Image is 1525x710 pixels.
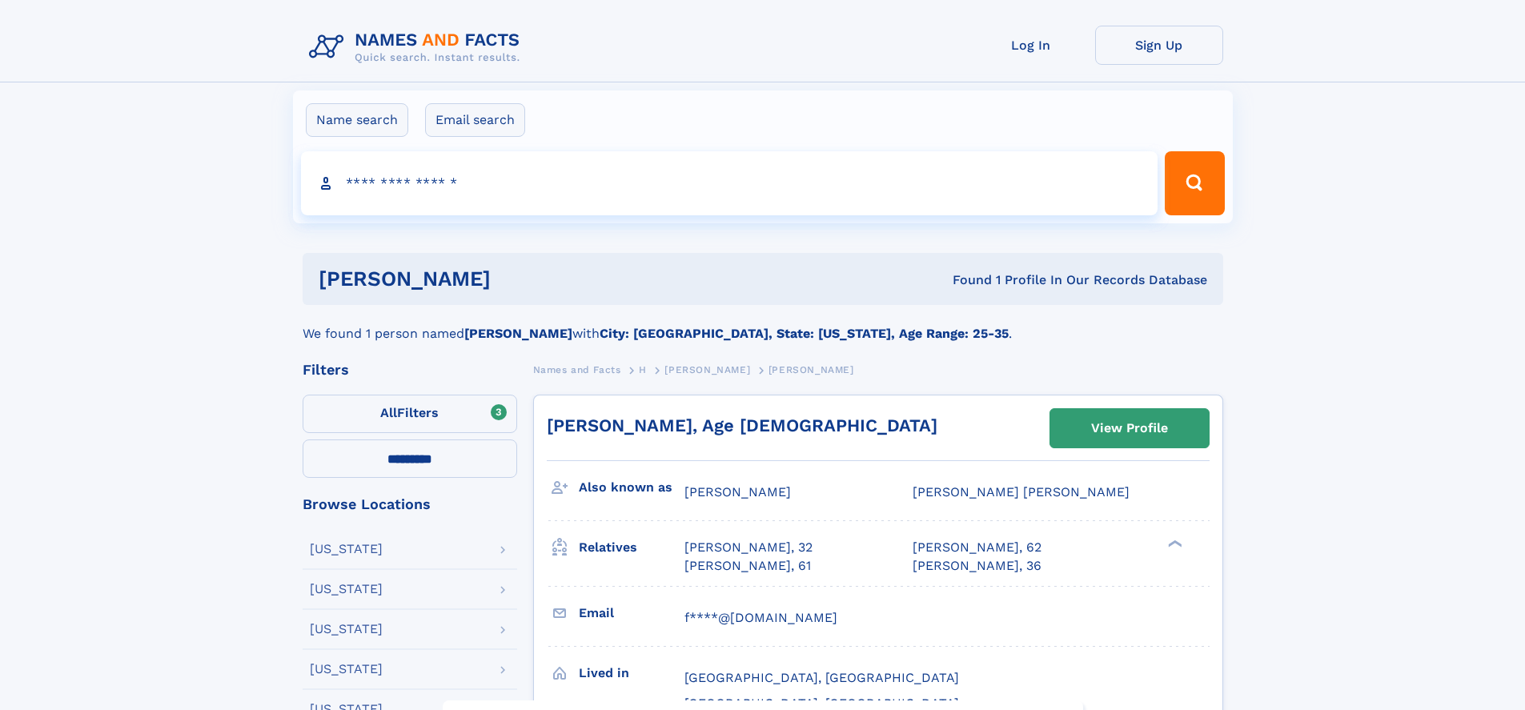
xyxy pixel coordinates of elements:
a: [PERSON_NAME], 36 [913,557,1041,575]
b: [PERSON_NAME] [464,326,572,341]
div: View Profile [1091,410,1168,447]
div: [US_STATE] [310,623,383,636]
div: [US_STATE] [310,583,383,596]
a: Names and Facts [533,359,621,379]
a: [PERSON_NAME] [664,359,750,379]
img: Logo Names and Facts [303,26,533,69]
button: Search Button [1165,151,1224,215]
div: ❯ [1164,539,1183,549]
span: [PERSON_NAME] [PERSON_NAME] [913,484,1130,499]
h3: Also known as [579,474,684,501]
a: View Profile [1050,409,1209,447]
span: [PERSON_NAME] [684,484,791,499]
a: [PERSON_NAME], 62 [913,539,1041,556]
a: [PERSON_NAME], Age [DEMOGRAPHIC_DATA] [547,415,937,435]
div: Found 1 Profile In Our Records Database [721,271,1207,289]
label: Email search [425,103,525,137]
div: We found 1 person named with . [303,305,1223,343]
b: City: [GEOGRAPHIC_DATA], State: [US_STATE], Age Range: 25-35 [600,326,1009,341]
span: [GEOGRAPHIC_DATA], [GEOGRAPHIC_DATA] [684,670,959,685]
a: [PERSON_NAME], 32 [684,539,813,556]
div: Filters [303,363,517,377]
span: [PERSON_NAME] [664,364,750,375]
span: H [639,364,647,375]
label: Filters [303,395,517,433]
input: search input [301,151,1158,215]
div: Browse Locations [303,497,517,511]
h3: Relatives [579,534,684,561]
span: All [380,405,397,420]
h3: Email [579,600,684,627]
span: [PERSON_NAME] [769,364,854,375]
a: [PERSON_NAME], 61 [684,557,811,575]
h1: [PERSON_NAME] [319,269,722,289]
h3: Lived in [579,660,684,687]
label: Name search [306,103,408,137]
a: H [639,359,647,379]
a: Log In [967,26,1095,65]
a: Sign Up [1095,26,1223,65]
div: [US_STATE] [310,663,383,676]
div: [US_STATE] [310,543,383,556]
